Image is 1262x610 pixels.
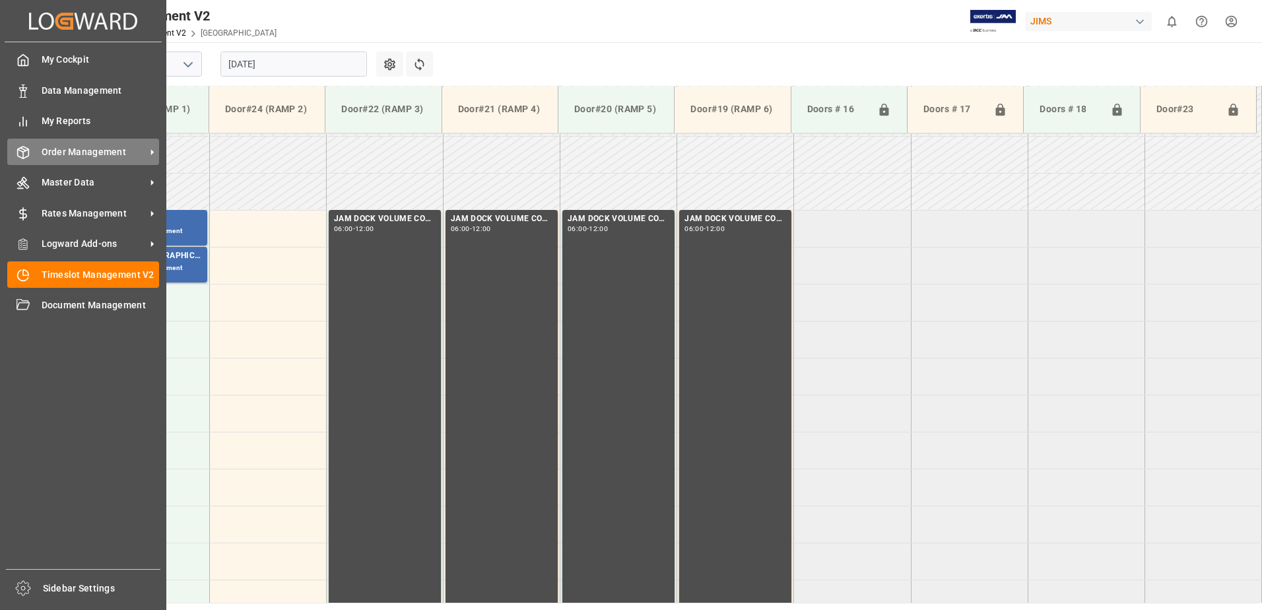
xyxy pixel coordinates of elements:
[1187,7,1216,36] button: Help Center
[42,268,160,282] span: Timeslot Management V2
[569,97,663,121] div: Door#20 (RAMP 5)
[42,145,146,159] span: Order Management
[802,97,872,122] div: Doors # 16
[472,226,491,232] div: 12:00
[43,582,161,595] span: Sidebar Settings
[684,213,786,226] div: JAM DOCK VOLUME CONTROL
[451,213,552,226] div: JAM DOCK VOLUME CONTROL
[7,77,159,103] a: Data Management
[178,54,197,75] button: open menu
[42,53,160,67] span: My Cockpit
[453,97,547,121] div: Door#21 (RAMP 4)
[918,97,988,122] div: Doors # 17
[706,226,725,232] div: 12:00
[1157,7,1187,36] button: show 0 new notifications
[7,108,159,134] a: My Reports
[353,226,355,232] div: -
[970,10,1016,33] img: Exertis%20JAM%20-%20Email%20Logo.jpg_1722504956.jpg
[220,97,314,121] div: Door#24 (RAMP 2)
[470,226,472,232] div: -
[42,176,146,189] span: Master Data
[568,226,587,232] div: 06:00
[7,292,159,318] a: Document Management
[220,51,367,77] input: DD.MM.YYYY
[334,226,353,232] div: 06:00
[1025,9,1157,34] button: JIMS
[42,114,160,128] span: My Reports
[7,47,159,73] a: My Cockpit
[42,84,160,98] span: Data Management
[42,298,160,312] span: Document Management
[589,226,608,232] div: 12:00
[57,6,277,26] div: Timeslot Management V2
[1151,97,1221,122] div: Door#23
[704,226,706,232] div: -
[1025,12,1152,31] div: JIMS
[685,97,780,121] div: Door#19 (RAMP 6)
[334,213,436,226] div: JAM DOCK VOLUME CONTROL
[336,97,430,121] div: Door#22 (RAMP 3)
[451,226,470,232] div: 06:00
[568,213,669,226] div: JAM DOCK VOLUME CONTROL
[42,207,146,220] span: Rates Management
[355,226,374,232] div: 12:00
[1034,97,1104,122] div: Doors # 18
[587,226,589,232] div: -
[684,226,704,232] div: 06:00
[7,261,159,287] a: Timeslot Management V2
[42,237,146,251] span: Logward Add-ons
